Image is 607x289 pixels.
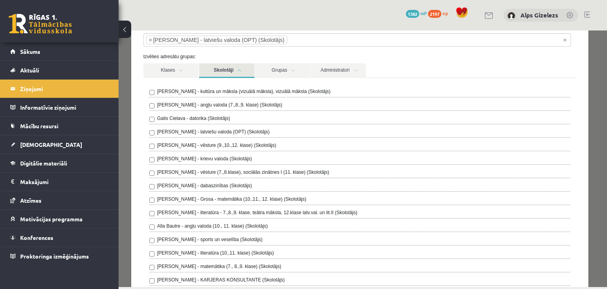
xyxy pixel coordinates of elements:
[39,111,158,118] label: [PERSON_NAME] - vēsture (9.,10.,12. klase) (Skolotājs)
[428,10,441,18] span: 2197
[39,138,211,145] label: [PERSON_NAME] - vēsture (7.,8.klase), sociālās zinātnes I (11. klase) (Skolotājs)
[136,33,192,48] a: Grupas
[20,160,67,167] span: Digitālie materiāli
[20,173,109,191] legend: Maksājumi
[443,10,448,16] span: xp
[10,80,109,98] a: Ziņojumi
[39,57,212,65] label: [PERSON_NAME] - kultūra un māksla (vizuālā māksla), vizuālā māksla (Skolotājs)
[39,98,151,105] label: [PERSON_NAME] - latviešu valoda (OPT) (Skolotājs)
[20,253,89,260] span: Proktoringa izmēģinājums
[20,197,41,204] span: Atzīmes
[10,191,109,209] a: Atzīmes
[20,215,83,222] span: Motivācijas programma
[428,10,452,16] a: 2197 xp
[20,48,40,55] span: Sākums
[25,33,80,48] a: Klases
[39,246,166,253] label: [PERSON_NAME] - KARJERAS KONSULTANTE (Skolotājs)
[20,98,109,116] legend: Informatīvie ziņojumi
[20,122,58,129] span: Mācību resursi
[445,6,448,13] span: Noņemt visus vienumus
[20,80,109,98] legend: Ziņojumi
[10,42,109,61] a: Sākums
[39,125,134,132] label: [PERSON_NAME] - krievu valoda (Skolotājs)
[10,247,109,265] a: Proktoringa izmēģinājums
[39,84,112,91] label: Gatis Cielava - datorika (Skolotājs)
[10,98,109,116] a: Informatīvie ziņojumi
[39,192,149,199] label: Alla Bautre - angļu valoda (10., 11. klase) (Skolotājs)
[10,117,109,135] a: Mācību resursi
[81,33,136,48] a: Skolotāji
[20,141,82,148] span: [DEMOGRAPHIC_DATA]
[192,33,247,48] a: Administratori
[10,135,109,154] a: [DEMOGRAPHIC_DATA]
[39,219,155,226] label: [PERSON_NAME] - literatūra (10.,11. klase) (Skolotājs)
[39,205,144,213] label: [PERSON_NAME] - sports un veselība (Skolotājs)
[30,6,34,13] span: ×
[406,10,419,18] span: 1382
[39,165,188,172] label: [PERSON_NAME] - Grosa - matemātika (10.,11., 12. klase) (Skolotājs)
[28,5,169,14] li: Laila Jirgensone - latviešu valoda (OPT) (Skolotājs)
[10,154,109,172] a: Digitālie materiāli
[507,12,515,20] img: Alps Gizelezs
[420,10,427,16] span: mP
[39,179,239,186] label: [PERSON_NAME] - literatūra - 7.,8.,9. klase, teātra māksla, 12.klase latv.val. un lit.II (Skolotājs)
[10,61,109,79] a: Aktuāli
[39,152,134,159] label: [PERSON_NAME] - dabaszinības (Skolotājs)
[10,173,109,191] a: Maksājumi
[19,23,464,30] label: Izvēlies adresātu grupas:
[406,10,427,16] a: 1382 mP
[39,232,163,240] label: [PERSON_NAME] - matemātika (7., 8.,9. klase) (Skolotājs)
[39,71,164,78] label: [PERSON_NAME] - angļu valoda (7.,8.,9. klase) (Skolotājs)
[10,228,109,247] a: Konferences
[20,67,39,74] span: Aktuāli
[10,210,109,228] a: Motivācijas programma
[520,11,558,19] a: Alps Gizelezs
[20,234,53,241] span: Konferences
[8,8,424,16] body: Визуальный текстовый редактор, wiswyg-editor-47433780708060-1760440221-975
[9,14,72,34] a: Rīgas 1. Tālmācības vidusskola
